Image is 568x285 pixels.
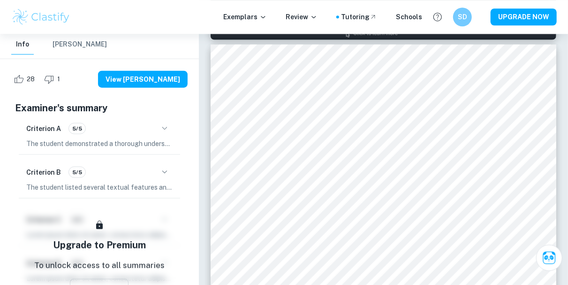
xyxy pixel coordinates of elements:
[396,12,422,22] a: Schools
[53,238,146,252] h5: Upgrade to Premium
[11,8,71,26] img: Clastify logo
[15,100,184,115] h5: Examiner's summary
[286,12,318,22] p: Review
[22,74,40,84] span: 28
[52,74,65,84] span: 1
[53,34,107,54] button: [PERSON_NAME]
[491,8,557,25] button: UPGRADE NOW
[98,70,188,87] button: View [PERSON_NAME]
[223,12,267,22] p: Exemplars
[26,123,61,133] h6: Criterion A
[11,71,40,86] div: Like
[26,182,173,192] p: The student listed several textual features and authorial choices from [PERSON_NAME] works, inclu...
[430,9,446,25] button: Help and Feedback
[453,8,472,26] button: SD
[26,167,61,177] h6: Criterion B
[69,168,85,176] span: 5/5
[536,245,562,271] button: Ask Clai
[457,12,468,22] h6: SD
[69,124,85,132] span: 5/5
[34,259,165,271] p: To unlock access to all summaries
[341,12,377,22] a: Tutoring
[26,138,173,148] p: The student demonstrated a thorough understanding of the literal meaning of [PERSON_NAME] songs, ...
[42,71,65,86] div: Dislike
[11,34,34,54] button: Info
